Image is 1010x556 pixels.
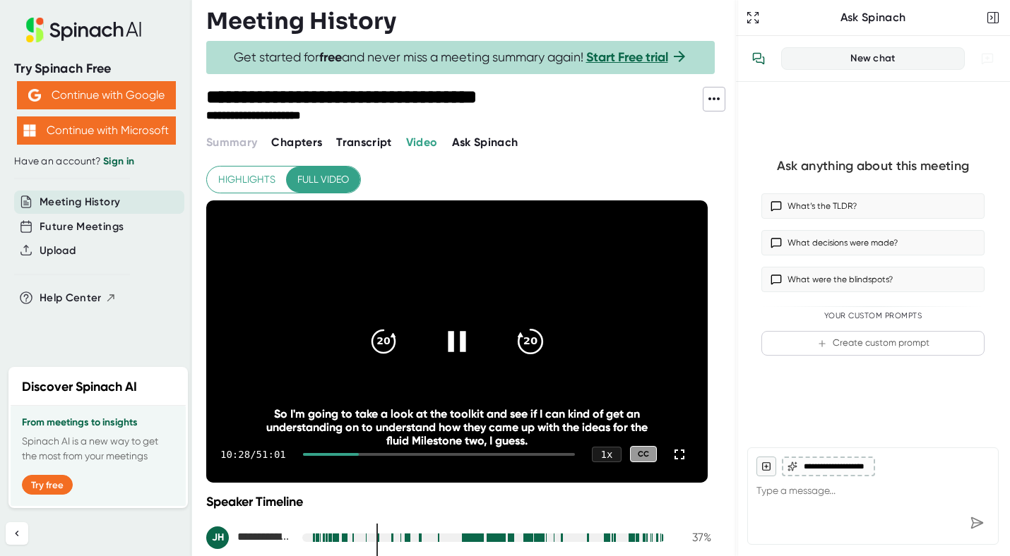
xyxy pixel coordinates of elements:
[286,167,360,193] button: Full video
[40,194,120,210] button: Meeting History
[218,171,275,188] span: Highlights
[22,475,73,495] button: Try free
[256,407,658,447] div: So I'm going to take a look at the toolkit and see if I can kind of get an understanding on to un...
[743,8,763,28] button: Expand to Ask Spinach page
[17,116,176,145] button: Continue with Microsoft
[17,81,176,109] button: Continue with Google
[206,135,257,149] span: Summary
[206,8,396,35] h3: Meeting History
[271,134,322,151] button: Chapters
[14,61,178,77] div: Try Spinach Free
[14,155,178,168] div: Have an account?
[586,49,668,65] a: Start Free trial
[207,167,287,193] button: Highlights
[452,135,518,149] span: Ask Spinach
[964,510,990,536] div: Send message
[790,52,956,65] div: New chat
[761,267,985,292] button: What were the blindspots?
[206,526,229,549] div: JH
[40,219,124,235] button: Future Meetings
[336,135,392,149] span: Transcript
[319,49,342,65] b: free
[40,243,76,259] button: Upload
[406,134,438,151] button: Video
[234,49,688,66] span: Get started for and never miss a meeting summary again!
[406,135,438,149] span: Video
[761,331,985,356] button: Create custom prompt
[103,155,134,167] a: Sign in
[761,230,985,255] button: What decisions were made?
[206,526,291,549] div: Josh Hartmann
[22,417,174,428] h3: From meetings to insights
[22,377,137,397] h2: Discover Spinach AI
[22,434,174,464] p: Spinach AI is a new way to get the most from your meetings
[6,522,28,545] button: Collapse sidebar
[336,134,392,151] button: Transcript
[28,89,41,102] img: Aehbyd4JwY73AAAAAElFTkSuQmCC
[761,193,985,219] button: What’s the TLDR?
[297,171,349,188] span: Full video
[630,446,657,462] div: CC
[761,311,985,321] div: Your Custom Prompts
[220,449,286,460] div: 10:28 / 51:01
[40,290,117,306] button: Help Center
[271,135,322,149] span: Chapters
[206,494,711,509] div: Speaker Timeline
[763,11,983,25] div: Ask Spinach
[676,531,711,544] div: 37 %
[206,134,257,151] button: Summary
[983,8,1003,28] button: Close conversation sidebar
[592,447,622,462] div: 1 x
[40,290,102,306] span: Help Center
[744,44,773,73] button: View conversation history
[452,134,518,151] button: Ask Spinach
[777,158,969,174] div: Ask anything about this meeting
